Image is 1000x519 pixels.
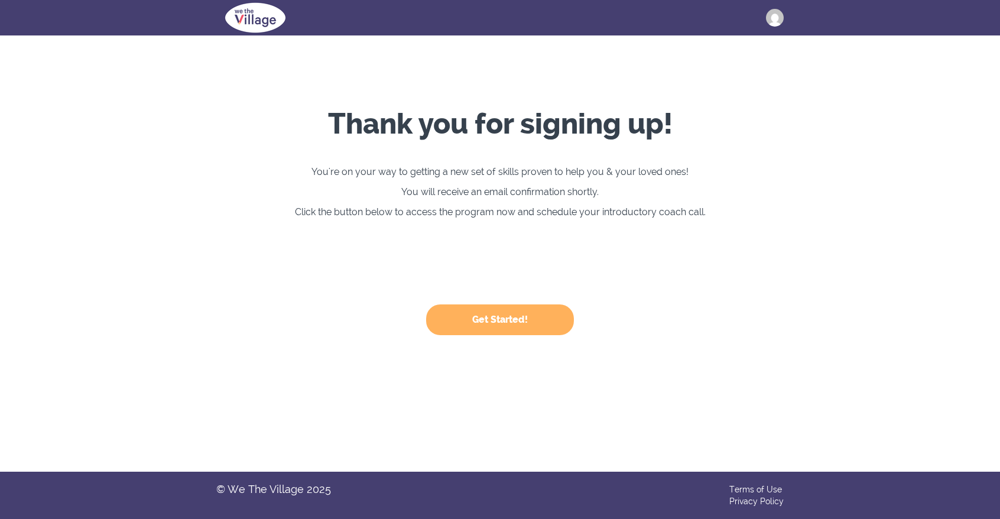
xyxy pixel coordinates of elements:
strong: Thank you for signing up! [328,107,673,140]
a: Terms of Use [729,485,782,494]
li: © We The Village 2025 [216,484,331,495]
button: Get Started! [426,304,574,335]
a: Get Started! [426,317,574,324]
p: You will receive an email confirmation shortly. [278,185,722,199]
p: You're on your way to getting a new set of skills proven to help you & your loved ones! [278,165,722,179]
p: Click the button below to access the program now and schedule your introductory coach call. [278,205,722,219]
img: leiboldcharlotte@gmail.com [766,9,784,27]
a: Privacy Policy [729,497,784,506]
